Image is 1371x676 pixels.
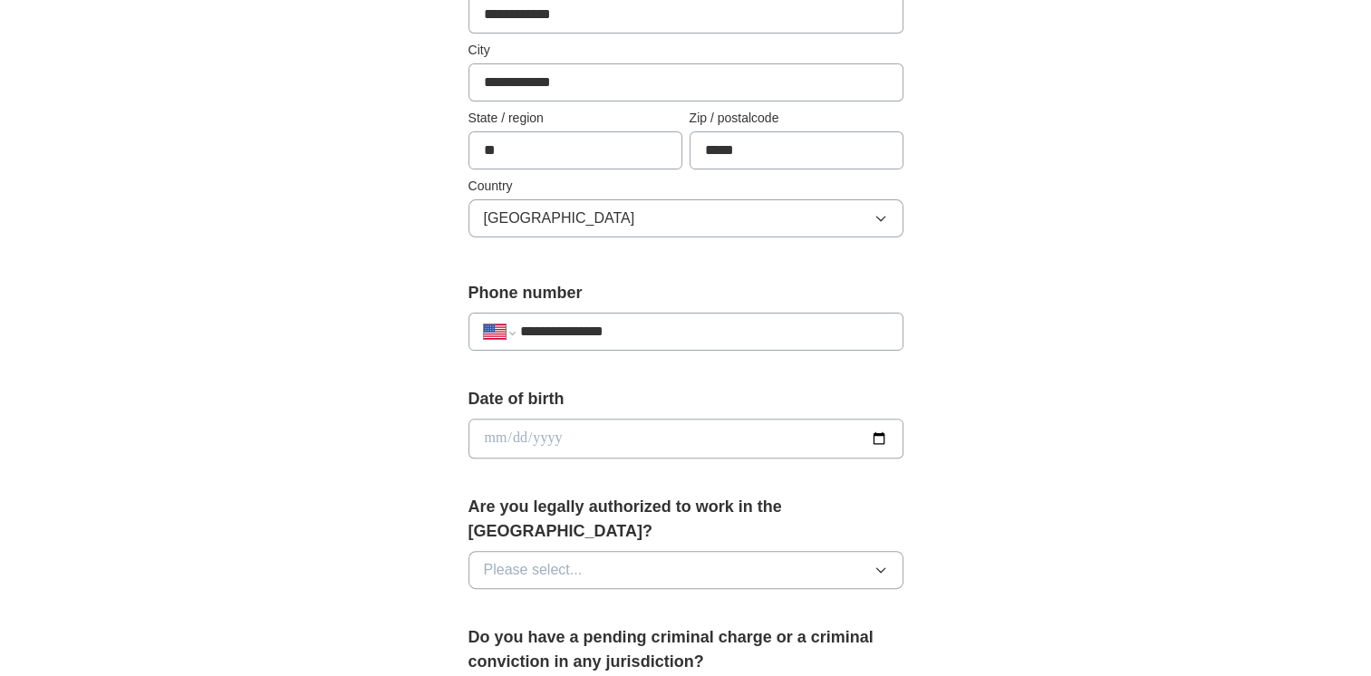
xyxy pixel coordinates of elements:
span: Please select... [484,559,583,581]
label: Do you have a pending criminal charge or a criminal conviction in any jurisdiction? [468,625,903,674]
span: [GEOGRAPHIC_DATA] [484,208,635,229]
button: [GEOGRAPHIC_DATA] [468,199,903,237]
label: State / region [468,109,682,128]
label: City [468,41,903,60]
label: Are you legally authorized to work in the [GEOGRAPHIC_DATA]? [468,495,903,544]
label: Phone number [468,281,903,305]
label: Date of birth [468,387,903,411]
label: Country [468,177,903,196]
button: Please select... [468,551,903,589]
label: Zip / postalcode [690,109,903,128]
